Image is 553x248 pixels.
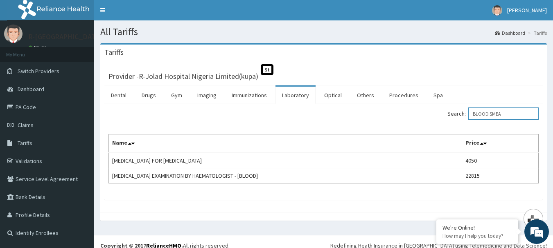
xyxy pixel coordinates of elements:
textarea: Type your message and hit 'Enter' [4,163,156,192]
td: [MEDICAL_DATA] EXAMINATION BY HAEMATOLOGIST - [BLOOD] [109,168,462,183]
img: User Image [4,25,23,43]
a: Dashboard [495,29,525,36]
td: [MEDICAL_DATA] FOR [MEDICAL_DATA] [109,153,462,168]
a: Gym [165,87,189,104]
p: How may I help you today? [442,232,512,239]
div: We're Online! [442,224,512,231]
span: Tariffs [18,139,32,147]
p: R-[GEOGRAPHIC_DATA] [29,33,102,40]
span: Dashboard [18,85,44,93]
label: Search: [447,107,539,120]
a: Laboratory [275,87,316,104]
a: Imaging [191,87,223,104]
h1: All Tariffs [100,27,547,37]
a: Procedures [383,87,425,104]
a: Spa [427,87,449,104]
a: Immunizations [225,87,273,104]
img: svg+xml,%3Csvg%20xmlns%3D%22http%3A%2F%2Fwww.w3.org%2F2000%2Fsvg%22%20width%3D%2228%22%20height%3... [528,215,539,222]
h3: Provider - R-Jolad Hospital Nigeria Limited(kupa) [108,73,258,80]
span: Claims [18,121,34,129]
td: 4050 [462,153,538,168]
span: St [261,64,273,75]
a: Optical [318,87,348,104]
a: Online [29,45,48,50]
div: Minimize live chat window [134,4,154,24]
div: Chat with us now [43,46,138,56]
input: Search: [468,107,539,120]
a: Drugs [135,87,163,104]
h3: Tariffs [104,49,124,56]
a: Others [350,87,381,104]
th: Price [462,134,538,153]
a: Dental [104,87,133,104]
span: We're online! [47,73,113,155]
td: 22815 [462,168,538,183]
img: User Image [492,5,502,16]
span: [PERSON_NAME] [507,7,547,14]
th: Name [109,134,462,153]
img: d_794563401_company_1708531726252_794563401 [15,41,33,61]
li: Tariffs [526,29,547,36]
span: Switch Providers [18,67,59,75]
